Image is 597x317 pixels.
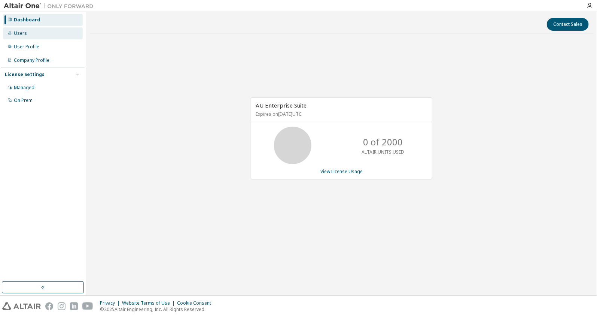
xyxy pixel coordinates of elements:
img: Altair One [4,2,97,10]
p: Expires on [DATE] UTC [256,111,426,117]
div: Managed [14,85,34,91]
div: Website Terms of Use [122,300,177,306]
img: youtube.svg [82,302,93,310]
p: © 2025 Altair Engineering, Inc. All Rights Reserved. [100,306,216,313]
div: License Settings [5,72,45,78]
div: Users [14,30,27,36]
div: Privacy [100,300,122,306]
p: 0 of 2000 [363,136,403,148]
div: On Prem [14,97,33,103]
a: View License Usage [320,168,363,175]
button: Contact Sales [547,18,589,31]
img: altair_logo.svg [2,302,41,310]
img: instagram.svg [58,302,66,310]
div: Cookie Consent [177,300,216,306]
span: AU Enterprise Suite [256,102,307,109]
div: Company Profile [14,57,49,63]
p: ALTAIR UNITS USED [362,149,404,155]
div: User Profile [14,44,39,50]
div: Dashboard [14,17,40,23]
img: linkedin.svg [70,302,78,310]
img: facebook.svg [45,302,53,310]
